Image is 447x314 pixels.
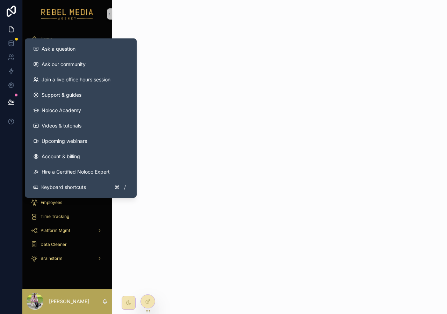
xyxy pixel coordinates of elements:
a: Support & guides [28,87,134,103]
a: Data Cleaner [27,238,108,251]
img: App logo [41,8,93,20]
span: Employees [41,200,62,205]
span: Noloco Academy [42,107,81,114]
span: Ask our community [42,61,86,68]
div: scrollable content [22,28,112,274]
span: Brainstorm [41,256,63,261]
a: Home [27,33,108,45]
a: Noloco Academy [28,103,134,118]
span: Account & billing [42,153,80,160]
span: Data Cleaner [41,242,67,247]
a: Videos & tutorials [28,118,134,133]
span: Videos & tutorials [42,122,81,129]
span: Platform Mgmt [41,228,70,233]
span: Join a live office hours session [42,76,110,83]
a: Brainstorm [27,252,108,265]
a: Time Tracking [27,210,108,223]
p: [PERSON_NAME] [49,298,89,305]
a: Upcoming webinars [28,133,134,149]
span: Support & guides [42,92,81,98]
button: Ask a question [28,41,134,57]
a: Account & billing [28,149,134,164]
span: Hire a Certified Noloco Expert [42,168,110,175]
span: Keyboard shortcuts [41,184,86,191]
span: Ask a question [42,45,75,52]
span: Upcoming webinars [42,138,87,145]
span: Time Tracking [41,214,69,219]
span: / [122,184,128,190]
a: Platform Mgmt [27,224,108,237]
a: Join a live office hours session [28,72,134,87]
a: Employees [27,196,108,209]
a: Ask our community [28,57,134,72]
button: Keyboard shortcuts/ [28,180,134,195]
span: Home [41,36,52,42]
button: Hire a Certified Noloco Expert [28,164,134,180]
